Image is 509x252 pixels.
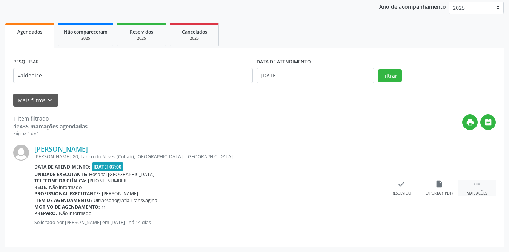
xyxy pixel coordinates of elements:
[34,219,383,226] p: Solicitado por [PERSON_NAME] em [DATE] - há 14 dias
[175,36,213,41] div: 2025
[13,56,39,68] label: PESQUISAR
[467,191,487,196] div: Mais ações
[34,145,88,153] a: [PERSON_NAME]
[13,114,88,122] div: 1 item filtrado
[466,118,474,127] i: print
[88,178,128,184] span: [PHONE_NUMBER]
[13,68,253,83] input: Nome, CNS
[13,130,88,137] div: Página 1 de 1
[34,153,383,160] div: [PERSON_NAME], 80, Tancredo Neves (Cohab), [GEOGRAPHIC_DATA] - [GEOGRAPHIC_DATA]
[34,197,92,204] b: Item de agendamento:
[34,178,86,184] b: Telefone da clínica:
[257,56,311,68] label: DATA DE ATENDIMENTO
[34,164,91,170] b: Data de atendimento:
[49,184,82,190] span: Não informado
[94,197,158,204] span: Ultrassonografia Transvaginal
[34,204,100,210] b: Motivo de agendamento:
[92,162,124,171] span: [DATE] 07:00
[435,180,443,188] i: insert_drive_file
[34,190,100,197] b: Profissional executante:
[257,68,374,83] input: Selecione um intervalo
[480,114,496,130] button: 
[182,29,207,35] span: Cancelados
[64,29,108,35] span: Não compareceram
[484,118,492,127] i: 
[378,69,402,82] button: Filtrar
[392,191,411,196] div: Resolvido
[101,204,105,210] span: rr
[89,171,154,178] span: Hospital [GEOGRAPHIC_DATA]
[59,210,91,216] span: Não informado
[20,123,88,130] strong: 435 marcações agendadas
[123,36,160,41] div: 2025
[34,184,48,190] b: Rede:
[426,191,453,196] div: Exportar (PDF)
[34,171,88,178] b: Unidade executante:
[379,2,446,11] p: Ano de acompanhamento
[462,114,478,130] button: print
[397,180,406,188] i: check
[46,96,54,104] i: keyboard_arrow_down
[34,210,57,216] b: Preparo:
[17,29,42,35] span: Agendados
[64,36,108,41] div: 2025
[102,190,138,197] span: [PERSON_NAME]
[13,94,58,107] button: Mais filtroskeyboard_arrow_down
[473,180,481,188] i: 
[13,145,29,161] img: img
[13,122,88,130] div: de
[130,29,153,35] span: Resolvidos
